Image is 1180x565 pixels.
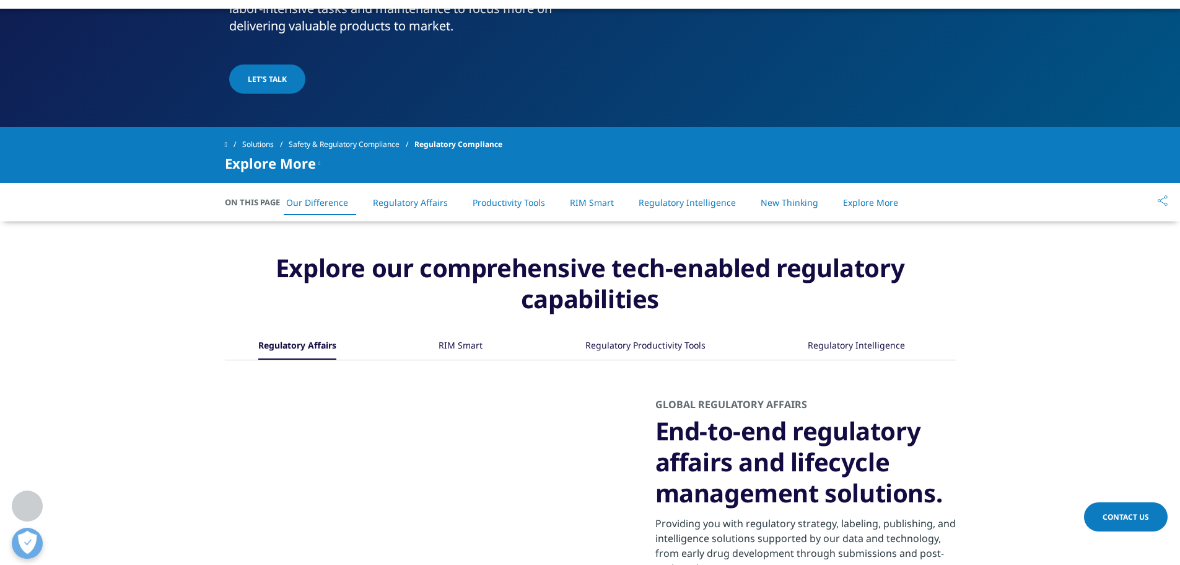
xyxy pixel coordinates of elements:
[639,197,736,208] a: Regulatory Intelligence
[289,133,414,156] a: Safety & Regulatory Compliance
[655,398,956,416] h2: GLOBAL REGULATORY AFFAIRS
[570,197,614,208] a: RIM Smart
[414,133,502,156] span: Regulatory Compliance
[808,333,905,360] div: Regulatory Intelligence
[229,65,305,94] a: Let's talk
[225,156,316,171] span: Explore More
[373,197,448,208] a: Regulatory Affairs
[256,333,336,360] button: Regulatory Affairs
[806,333,905,360] button: Regulatory Intelligence
[473,197,545,208] a: Productivity Tools
[248,74,287,84] span: Let's talk
[286,197,348,208] a: Our Difference
[1084,502,1168,532] a: Contact Us
[439,333,483,360] div: RIM Smart
[655,416,956,509] h3: End-to-end regulatory affairs and lifecycle management solutions.
[585,333,706,360] div: Regulatory Productivity Tools
[225,196,293,208] span: On This Page
[437,333,483,360] button: RIM Smart
[225,252,956,333] h3: Explore our comprehensive tech-enabled regulatory capabilities
[242,133,289,156] a: Solutions
[12,528,43,559] button: Open Preferences
[583,333,706,360] button: Regulatory Productivity Tools
[761,197,818,208] a: New Thinking
[258,333,336,360] div: Regulatory Affairs
[1103,512,1149,522] span: Contact Us
[843,197,898,208] a: Explore More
